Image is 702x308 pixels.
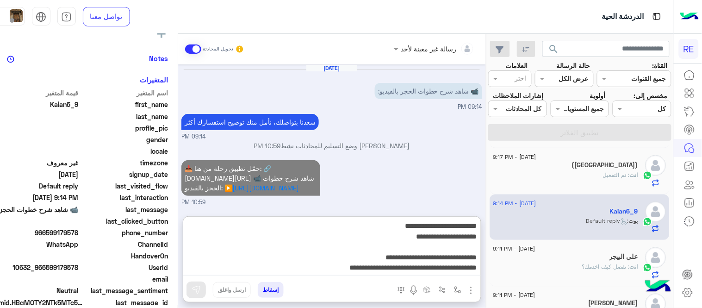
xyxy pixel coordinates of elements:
img: send message [192,285,201,295]
span: اسم المتغير [80,88,168,98]
img: Trigger scenario [439,286,446,294]
span: [DATE] - 9:11 PM [494,291,536,300]
img: send voice note [408,285,419,296]
span: 09:14 PM [181,132,205,141]
p: 26/8/2025, 10:59 PM [181,160,320,196]
button: create order [419,282,435,297]
span: ChannelId [80,239,168,249]
span: انت [630,171,639,178]
span: last_visited_flow [80,181,168,191]
span: تم التفعيل [603,171,630,178]
img: userImage [10,9,23,22]
span: [DATE] - 9:17 PM [494,153,537,161]
span: timezone [80,158,168,168]
span: first_name [80,100,168,109]
div: اختر [515,73,528,85]
img: hulul-logo.png [642,271,674,303]
img: send attachment [466,285,477,296]
span: HandoverOn [80,251,168,261]
a: تواصل معنا [83,7,130,26]
h5: (ابوفيصل) [572,161,639,169]
small: تحويل المحادثة [203,45,233,53]
img: WhatsApp [643,217,652,226]
h5: علي البيجر [610,253,639,261]
span: last_message [80,205,168,214]
span: last_interaction [80,193,168,202]
img: make a call [398,287,405,294]
h5: Kaian6_9 [610,207,639,215]
span: last_message_sentiment [80,286,168,295]
span: last_clicked_button [80,216,168,226]
span: gender [80,135,168,145]
h6: [DATE] [306,65,357,71]
label: إشارات الملاحظات [493,91,544,101]
span: 09:14 PM [458,103,482,110]
span: last_message_id [85,298,168,308]
button: search [542,41,565,61]
label: مخصص إلى: [634,91,668,101]
span: phone_number [80,228,168,238]
label: العلامات [506,61,528,70]
img: tab [36,12,46,22]
button: إسقاط [258,282,284,298]
h6: Notes [149,54,168,63]
span: [DATE] - 9:11 PM [494,245,536,253]
span: [DATE] - 9:14 PM [494,199,537,207]
label: أولوية [590,91,606,101]
p: الدردشة الحية [602,11,644,23]
button: select flow [450,282,465,297]
span: signup_date [80,170,168,179]
img: create order [423,286,431,294]
img: defaultAdmin.png [646,155,666,176]
a: [URL][DOMAIN_NAME] [232,184,299,192]
button: ارسل واغلق [213,282,251,298]
span: انت [630,264,639,270]
h5: محمد [589,300,639,308]
img: defaultAdmin.png [646,247,666,268]
button: Trigger scenario [435,282,450,297]
button: تطبيق الفلاتر [488,124,671,141]
img: notes [7,56,14,63]
span: 10:59 PM [254,142,281,150]
label: حالة الرسالة [556,61,590,70]
span: بوت [629,217,639,224]
span: 📥 حمّل تطبيق رحلة من هنا: 🔗 [DOMAIN_NAME][URL] 📹 شاهد شرح خطوات الحجز بالفيديو: ▶️ [185,164,314,192]
span: تفضل كيف اخدمك؟ [583,264,630,270]
div: RE [679,39,699,59]
span: search [548,44,559,55]
img: tab [61,12,72,22]
img: WhatsApp [643,171,652,180]
span: : Default reply [587,217,629,224]
span: email [80,274,168,284]
img: Logo [680,7,699,26]
img: defaultAdmin.png [646,201,666,222]
p: 26/8/2025, 9:14 PM [181,114,319,130]
span: UserId [80,263,168,272]
p: 26/8/2025, 9:14 PM [375,83,482,99]
img: select flow [454,286,461,294]
img: tab [651,11,663,22]
p: [PERSON_NAME] وضع التسليم للمحادثات نشط [181,141,482,151]
span: locale [80,146,168,156]
a: tab [57,7,76,26]
span: last_name [80,112,168,121]
span: 10:59 PM [181,198,205,207]
img: WhatsApp [643,263,652,272]
label: القناة: [652,61,668,70]
h6: المتغيرات [140,75,168,84]
span: profile_pic [80,123,168,133]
